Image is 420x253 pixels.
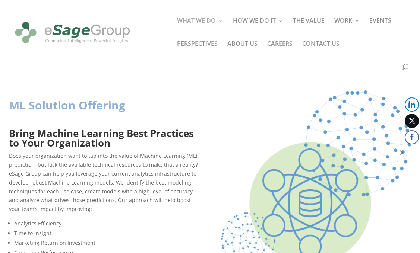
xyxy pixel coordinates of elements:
[14,238,199,248] li: Marketing Return on Investment
[227,41,258,64] a: ABOUT US
[302,41,340,64] a: CONTACT US
[9,151,199,219] p: Does your organization want to tap into the value of Machine Learning (ML) prediction, but lack t...
[14,219,199,228] li: Analytics Efficiency
[405,130,419,144] button: Facebook Share
[405,97,419,112] button: LinkedIn Share
[405,114,419,128] button: Twitter Share
[9,126,194,150] strong: Bring Machine Learning Best Practices to Your Organization
[369,18,391,41] a: EVENTS
[177,41,218,64] a: PERSPECTIVES
[14,228,199,238] li: Time to Insight
[293,18,325,41] a: THE VALUE
[9,97,125,113] strong: ML Solution Offering
[267,41,293,64] a: CAREERS
[13,16,132,49] img: eSage Group
[334,18,360,41] a: WORK
[233,18,283,41] a: HOW WE DO IT
[177,18,223,41] a: WHAT WE DO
